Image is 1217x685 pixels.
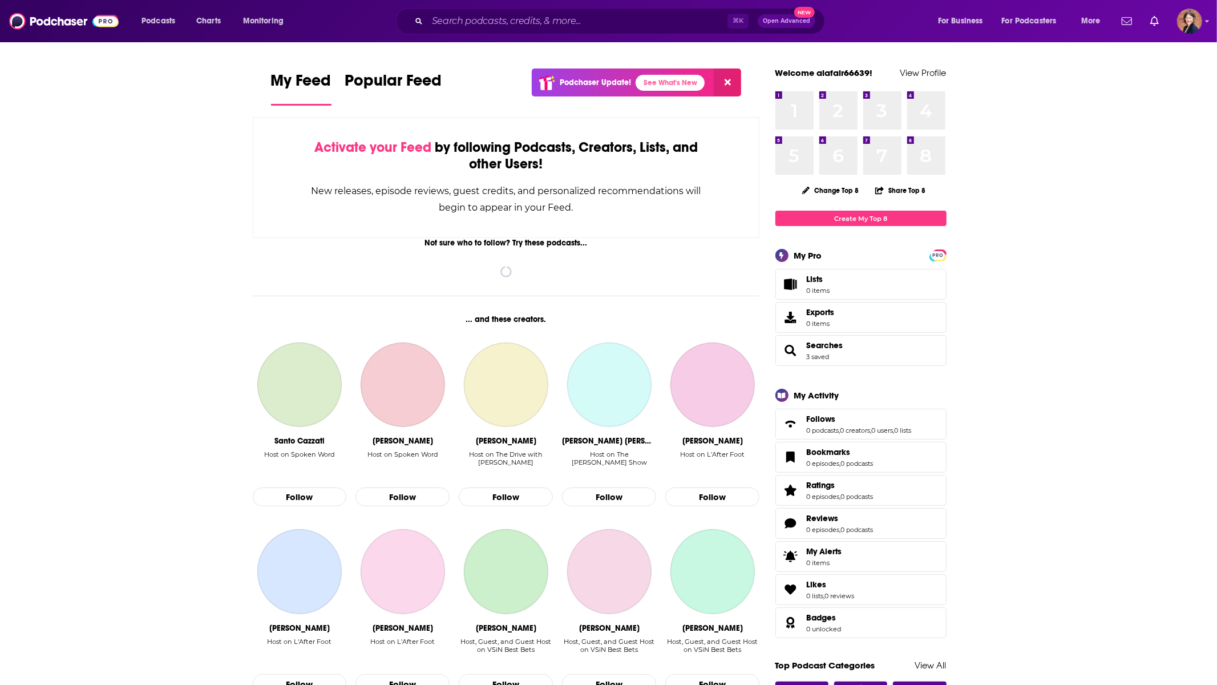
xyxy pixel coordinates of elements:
[680,450,745,475] div: Host on L'After Foot
[807,613,836,623] span: Badges
[779,416,802,432] a: Follows
[775,475,947,506] span: Ratings
[243,13,284,29] span: Monitoring
[370,638,435,662] div: Host on L'After Foot
[807,592,824,600] a: 0 lists
[459,450,553,475] div: Host on The Drive with Paul Swann
[141,13,175,29] span: Podcasts
[562,436,656,446] div: John Calvin Batchelor
[727,14,749,29] span: ⌘ K
[567,529,652,614] a: Dave Ross
[264,450,335,458] div: Host on Spoken Word
[807,513,839,523] span: Reviews
[807,340,843,350] a: Searches
[794,250,822,261] div: My Pro
[562,450,656,475] div: Host on The John Batchelor Show
[840,493,841,501] span: ,
[807,559,842,567] span: 0 items
[464,342,548,427] a: Paul Swann
[367,450,438,458] div: Host on Spoken Word
[779,615,802,631] a: Badges
[1177,9,1202,34] span: Logged in as alafair66639
[1117,11,1137,31] a: Show notifications dropdown
[427,12,727,30] input: Search podcasts, credits, & more...
[775,335,947,366] span: Searches
[807,447,874,457] a: Bookmarks
[682,623,743,633] div: Femi Abebefe
[253,238,760,248] div: Not sure who to follow? Try these podcasts...
[807,480,835,490] span: Ratings
[841,460,874,468] a: 0 podcasts
[807,414,836,424] span: Follows
[562,487,656,507] button: Follow
[807,460,840,468] a: 0 episodes
[636,75,705,91] a: See What's New
[665,487,759,507] button: Follow
[807,274,830,284] span: Lists
[373,623,433,633] div: Gilbert Brisbois
[459,450,553,466] div: Host on The Drive with [PERSON_NAME]
[579,623,640,633] div: Dave Ross
[794,7,815,18] span: New
[807,625,842,633] a: 0 unlocked
[931,251,945,260] span: PRO
[930,12,997,30] button: open menu
[895,426,912,434] a: 0 lists
[893,426,895,434] span: ,
[269,623,330,633] div: Daniel Riolo
[824,592,825,600] span: ,
[900,67,947,78] a: View Profile
[235,12,298,30] button: open menu
[779,482,802,498] a: Ratings
[1073,12,1115,30] button: open menu
[1081,13,1101,29] span: More
[271,71,331,106] a: My Feed
[775,574,947,605] span: Likes
[345,71,442,106] a: Popular Feed
[807,546,842,557] span: My Alerts
[355,487,450,507] button: Follow
[373,436,433,446] div: Di Cousens
[464,529,548,614] a: Wes Reynolds
[807,307,835,317] span: Exports
[267,638,331,662] div: Host on L'After Foot
[1177,9,1202,34] img: User Profile
[361,529,445,614] a: Gilbert Brisbois
[915,660,947,671] a: View All
[670,342,755,427] a: Jerome Rothen
[189,12,228,30] a: Charts
[807,353,830,361] a: 3 saved
[807,579,855,590] a: Likes
[665,638,759,662] div: Host, Guest, and Guest Host on VSiN Best Bets
[840,460,841,468] span: ,
[562,450,656,466] div: Host on The [PERSON_NAME] Show
[841,526,874,534] a: 0 podcasts
[779,515,802,531] a: Reviews
[807,447,851,457] span: Bookmarks
[257,529,342,614] a: Daniel Riolo
[310,183,702,216] div: New releases, episode reviews, guest credits, and personalized recommendations will begin to appe...
[775,409,947,440] span: Follows
[875,179,926,202] button: Share Top 8
[1002,13,1057,29] span: For Podcasters
[807,493,840,501] a: 0 episodes
[253,315,760,324] div: ... and these creators.
[807,414,912,424] a: Follows
[459,638,553,662] div: Host, Guest, and Guest Host on VSiN Best Bets
[794,390,839,401] div: My Activity
[370,638,435,646] div: Host on L'After Foot
[931,251,945,259] a: PRO
[271,71,331,97] span: My Feed
[871,426,872,434] span: ,
[775,67,873,78] a: Welcome alafair66639!
[134,12,190,30] button: open menu
[775,607,947,638] span: Badges
[779,276,802,292] span: Lists
[775,508,947,539] span: Reviews
[9,10,119,32] img: Podchaser - Follow, Share and Rate Podcasts
[459,638,553,654] div: Host, Guest, and Guest Host on VSiN Best Bets
[670,529,755,614] a: Femi Abebefe
[665,638,759,654] div: Host, Guest, and Guest Host on VSiN Best Bets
